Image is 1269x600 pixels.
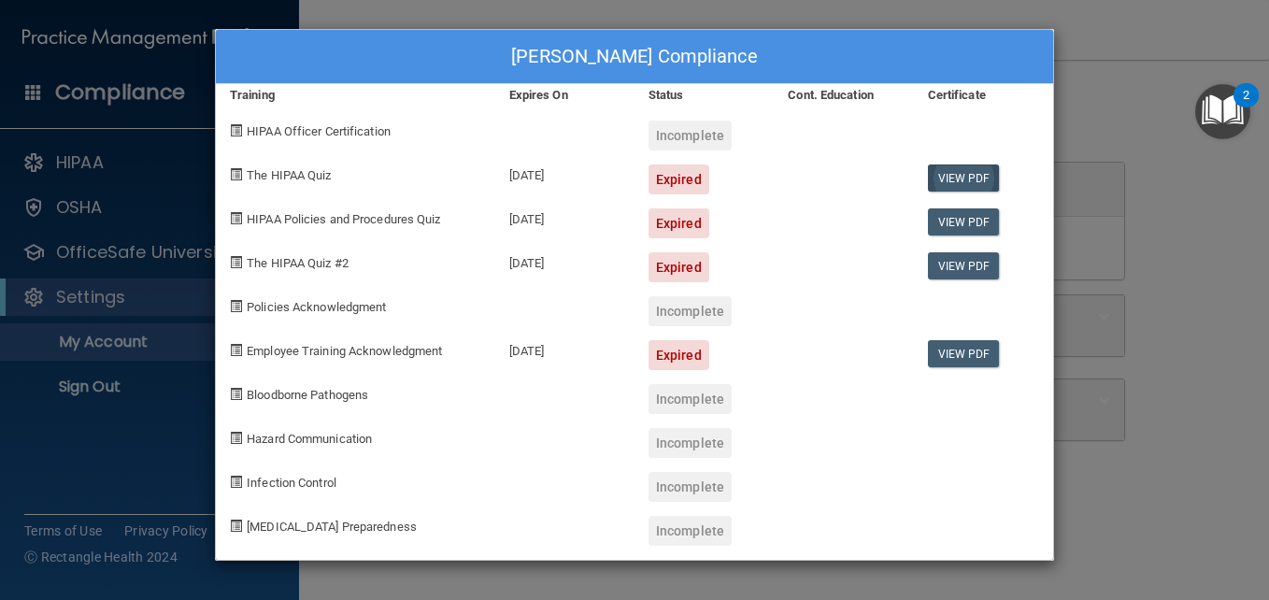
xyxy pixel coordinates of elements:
div: Incomplete [649,516,732,546]
div: [DATE] [495,238,634,282]
div: [DATE] [495,150,634,194]
div: Incomplete [649,428,732,458]
a: View PDF [928,208,1000,236]
a: View PDF [928,252,1000,279]
div: [PERSON_NAME] Compliance [216,30,1053,84]
div: Incomplete [649,472,732,502]
div: Expired [649,208,709,238]
span: HIPAA Policies and Procedures Quiz [247,212,440,226]
div: Expired [649,340,709,370]
a: View PDF [928,164,1000,192]
span: Infection Control [247,476,336,490]
div: [DATE] [495,194,634,238]
div: Certificate [914,84,1053,107]
div: Expires On [495,84,634,107]
span: HIPAA Officer Certification [247,124,391,138]
div: 2 [1243,95,1249,120]
span: Employee Training Acknowledgment [247,344,442,358]
div: Training [216,84,495,107]
button: Open Resource Center, 2 new notifications [1195,84,1250,139]
div: Incomplete [649,296,732,326]
span: Policies Acknowledgment [247,300,386,314]
a: View PDF [928,340,1000,367]
span: The HIPAA Quiz [247,168,331,182]
div: Cont. Education [774,84,913,107]
span: The HIPAA Quiz #2 [247,256,349,270]
div: Expired [649,164,709,194]
div: [DATE] [495,326,634,370]
div: Incomplete [649,121,732,150]
div: Incomplete [649,384,732,414]
span: [MEDICAL_DATA] Preparedness [247,520,417,534]
span: Hazard Communication [247,432,372,446]
div: Status [634,84,774,107]
span: Bloodborne Pathogens [247,388,368,402]
div: Expired [649,252,709,282]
